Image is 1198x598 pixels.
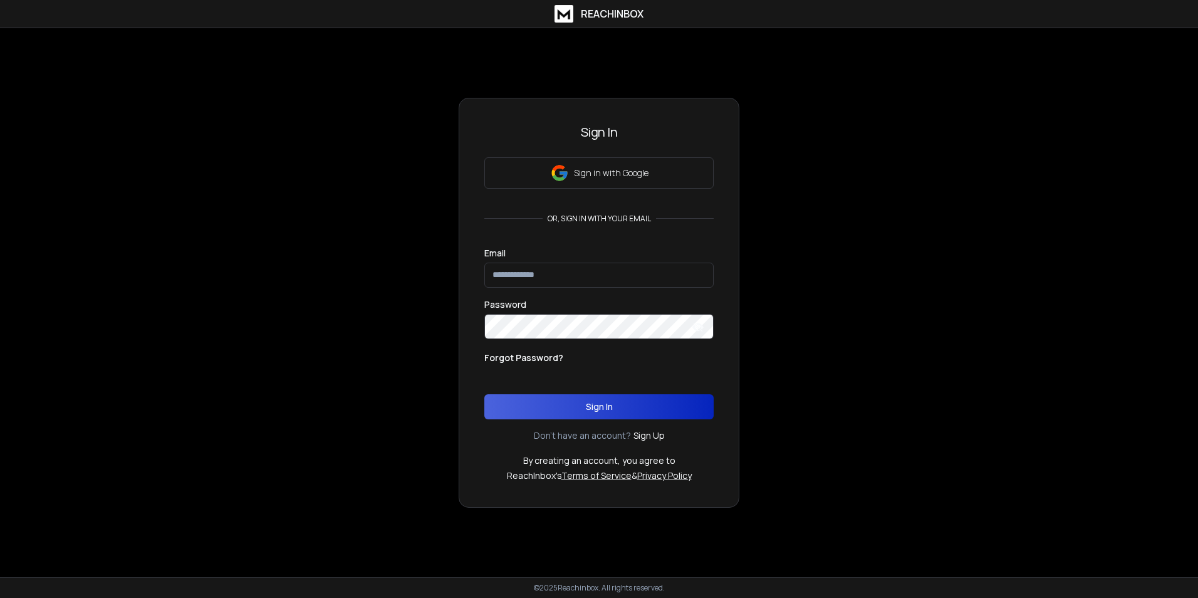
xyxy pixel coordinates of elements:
[581,6,643,21] h1: ReachInbox
[561,469,632,481] a: Terms of Service
[637,469,692,481] a: Privacy Policy
[484,157,714,189] button: Sign in with Google
[523,454,675,467] p: By creating an account, you agree to
[534,429,631,442] p: Don't have an account?
[633,429,665,442] a: Sign Up
[484,300,526,309] label: Password
[507,469,692,482] p: ReachInbox's &
[555,5,573,23] img: logo
[484,352,563,364] p: Forgot Password?
[543,214,656,224] p: or, sign in with your email
[534,583,665,593] p: © 2025 Reachinbox. All rights reserved.
[574,167,648,179] p: Sign in with Google
[484,123,714,141] h3: Sign In
[555,5,643,23] a: ReachInbox
[484,249,506,258] label: Email
[484,394,714,419] button: Sign In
